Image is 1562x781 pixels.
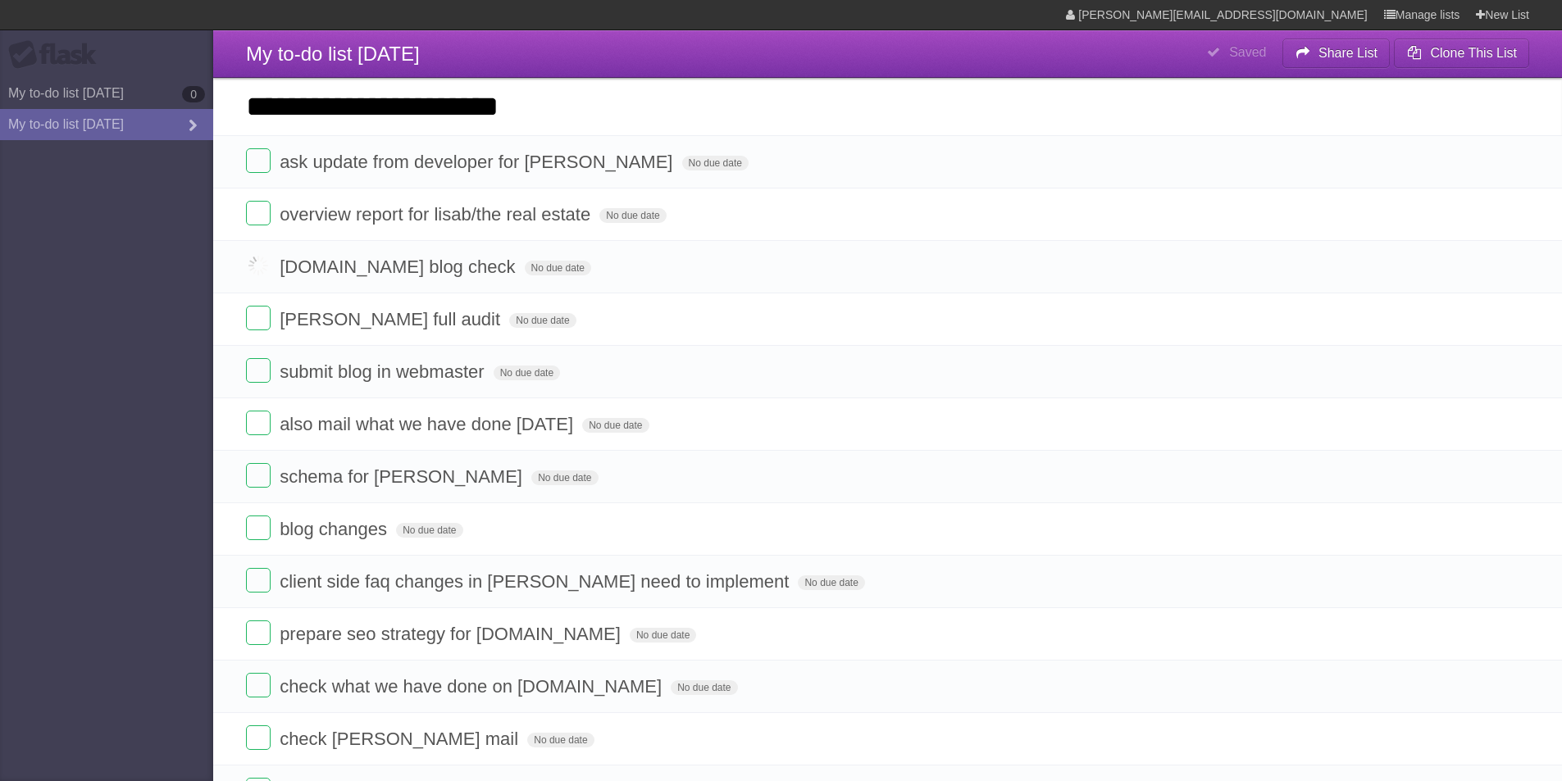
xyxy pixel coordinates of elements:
[246,673,271,697] label: Done
[1229,45,1266,59] b: Saved
[798,575,864,590] span: No due date
[246,568,271,593] label: Done
[682,156,749,170] span: No due date
[246,43,420,65] span: My to-do list [DATE]
[280,624,625,644] span: prepare seo strategy for [DOMAIN_NAME]
[396,523,462,538] span: No due date
[531,470,598,485] span: No due date
[582,418,649,433] span: No due date
[280,361,488,382] span: submit blog in webmaster
[280,152,676,172] span: ask update from developer for [PERSON_NAME]
[1318,46,1378,60] b: Share List
[280,729,522,749] span: check [PERSON_NAME] mail
[1394,39,1529,68] button: Clone This List
[599,208,666,223] span: No due date
[280,571,793,592] span: client side faq changes in [PERSON_NAME] need to implement
[280,519,391,539] span: blog changes
[8,40,107,70] div: Flask
[280,466,526,487] span: schema for [PERSON_NAME]
[280,309,504,329] span: [PERSON_NAME] full audit
[246,148,271,173] label: Done
[509,313,576,328] span: No due date
[280,257,519,277] span: [DOMAIN_NAME] blog check
[246,725,271,750] label: Done
[246,201,271,225] label: Done
[246,306,271,330] label: Done
[246,253,271,278] label: Done
[246,411,271,435] label: Done
[280,414,577,434] span: also mail what we have done [DATE]
[280,676,666,697] span: check what we have done on [DOMAIN_NAME]
[1430,46,1517,60] b: Clone This List
[246,620,271,645] label: Done
[630,628,696,643] span: No due date
[246,358,271,383] label: Done
[527,733,594,747] span: No due date
[671,680,737,695] span: No due date
[182,86,205,102] b: 0
[525,261,591,275] span: No due date
[246,515,271,540] label: Done
[246,463,271,488] label: Done
[494,366,560,380] span: No due date
[280,204,594,225] span: overview report for lisab/the real estate
[1282,39,1391,68] button: Share List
